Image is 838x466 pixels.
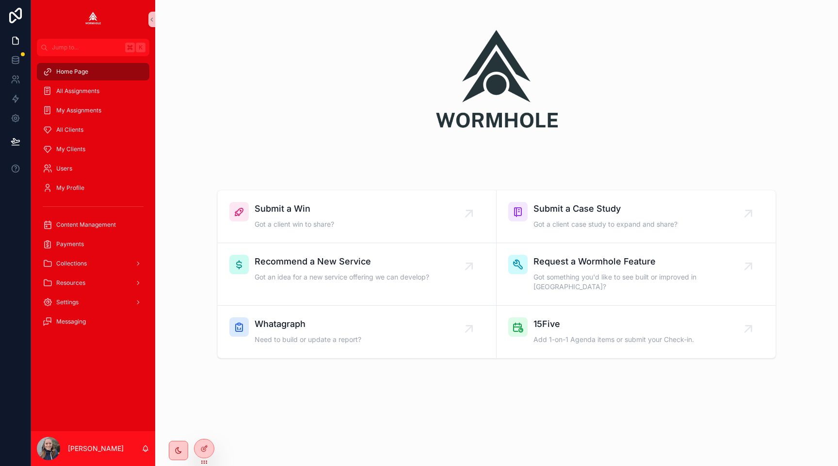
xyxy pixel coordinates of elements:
span: Got an idea for a new service offering we can develop? [255,272,429,282]
span: Need to build or update a report? [255,335,361,344]
span: 15Five [533,317,694,331]
a: Submit a Case StudyGot a client case study to expand and share? [497,190,775,243]
p: [PERSON_NAME] [68,444,124,453]
a: My Profile [37,179,149,197]
span: Content Management [56,221,116,229]
span: K [137,44,145,51]
a: All Clients [37,121,149,139]
a: Home Page [37,63,149,80]
span: Got something you'd like to see built or improved in [GEOGRAPHIC_DATA]? [533,272,748,292]
a: All Assignments [37,82,149,100]
span: Users [56,165,72,172]
span: Messaging [56,318,86,326]
span: Request a Wormhole Feature [533,255,748,268]
span: All Assignments [56,87,99,95]
span: Add 1-on-1 Agenda items or submit your Check-in. [533,335,694,344]
a: Payments [37,235,149,253]
span: Got a client case study to expand and share? [533,219,677,229]
a: Users [37,160,149,177]
a: My Clients [37,140,149,158]
span: My Clients [56,145,85,153]
span: My Profile [56,184,84,192]
span: Submit a Win [255,202,334,216]
a: Messaging [37,313,149,330]
span: Jump to... [52,44,121,51]
a: Content Management [37,216,149,233]
span: My Assignments [56,107,101,114]
span: Resources [56,279,85,287]
a: 15FiveAdd 1-on-1 Agenda items or submit your Check-in. [497,306,775,358]
a: Recommend a New ServiceGot an idea for a new service offering we can develop? [218,243,497,306]
button: Jump to...K [37,39,149,56]
a: Collections [37,255,149,272]
a: WhatagraphNeed to build or update a report? [218,306,497,358]
span: Home Page [56,68,88,76]
a: Resources [37,274,149,292]
a: My Assignments [37,102,149,119]
span: Whatagraph [255,317,361,331]
a: Submit a WinGot a client win to share? [218,190,497,243]
span: All Clients [56,126,83,134]
a: Request a Wormhole FeatureGot something you'd like to see built or improved in [GEOGRAPHIC_DATA]? [497,243,775,306]
span: Recommend a New Service [255,255,429,268]
div: scrollable content [31,56,155,343]
span: Settings [56,298,79,306]
span: Payments [56,240,84,248]
a: Settings [37,294,149,311]
span: Collections [56,260,87,267]
img: App logo [85,12,101,27]
span: Got a client win to share? [255,219,334,229]
span: Submit a Case Study [533,202,677,216]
